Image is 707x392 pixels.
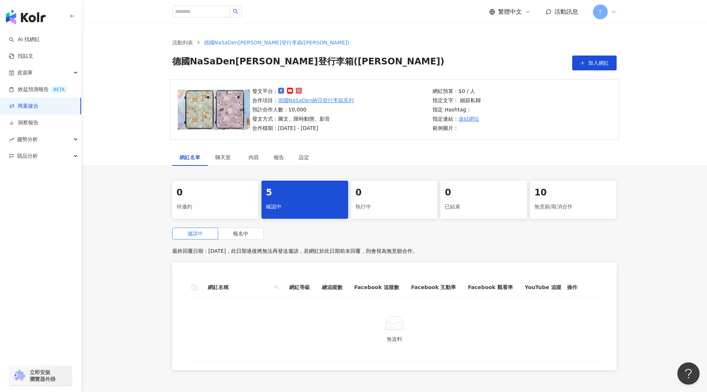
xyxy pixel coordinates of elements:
[172,245,617,257] p: 最終回覆日期：[DATE]，此日期過後將無法再發送邀請，若網紅於此日期前未回覆，則會視為無意願合作。
[9,119,39,127] a: 洞察報告
[196,335,593,343] div: 無資料
[677,362,700,385] iframe: Help Scout Beacon - Open
[252,96,354,104] p: 合作項目：
[433,96,481,104] p: 指定文字： 細節私聊
[561,277,602,298] th: 操作
[316,277,349,298] th: 總追蹤數
[266,187,344,199] div: 5
[9,86,67,93] a: 效益預測報告BETA
[433,124,481,132] p: 範例圖片：
[283,277,316,298] th: 網紅等級
[433,115,481,123] p: 指定連結：
[598,8,602,16] span: T
[12,370,26,382] img: chrome extension
[180,153,200,161] div: 網紅名單
[356,187,433,199] div: 0
[273,282,280,293] span: search
[9,103,39,110] a: 商案媒合
[233,231,249,237] span: 報名中
[519,277,573,298] th: YouTube 追蹤數
[17,131,38,148] span: 趨勢分析
[208,283,271,291] span: 網紅名稱
[17,64,33,81] span: 資源庫
[204,40,349,46] span: 德國NaSaDen[PERSON_NAME]登行李箱([PERSON_NAME])
[356,201,433,213] div: 執行中
[249,153,259,161] div: 內容
[433,105,481,114] p: 指定 Hashtag：
[462,277,518,298] th: Facebook 觀看率
[445,201,523,213] div: 已結束
[171,38,194,47] a: 活動列表
[177,201,254,213] div: 待邀約
[405,277,462,298] th: Facebook 互動率
[6,10,46,24] img: logo
[534,187,612,199] div: 10
[349,277,405,298] th: Facebook 追蹤數
[172,56,444,70] span: 德國NaSaDen[PERSON_NAME]登行李箱([PERSON_NAME])
[9,53,33,60] a: 找貼文
[572,56,617,70] button: 加入網紅
[187,231,203,237] span: 邀請中
[252,115,354,123] p: 發文方式：圖文、限時動態、影音
[278,96,354,104] a: 德國NaSaDen納莎登行李箱系列
[215,155,234,160] span: 聊天室
[10,366,72,386] a: chrome extension立即安裝 瀏覽器外掛
[17,148,38,164] span: 競品分析
[178,90,250,130] img: 德國NaSaDen納莎登行李箱系列
[433,87,481,95] p: 網紅預算：$0 / 人
[445,187,523,199] div: 0
[177,187,254,199] div: 0
[252,124,354,132] p: 合作檔期：[DATE] - [DATE]
[252,87,354,95] p: 發文平台：
[233,9,238,14] span: search
[554,8,578,15] span: 活動訊息
[9,137,14,142] span: rise
[252,105,354,114] p: 預計合作人數：10,000
[299,153,309,161] div: 設定
[274,285,279,289] span: search
[588,60,609,66] span: 加入網紅
[274,153,284,161] div: 報告
[498,8,522,16] span: 繁體中文
[458,115,479,123] a: 連結網址
[266,201,344,213] div: 確認中
[30,369,56,382] span: 立即安裝 瀏覽器外掛
[534,201,612,213] div: 無意願/取消合作
[9,36,40,43] a: searchAI 找網紅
